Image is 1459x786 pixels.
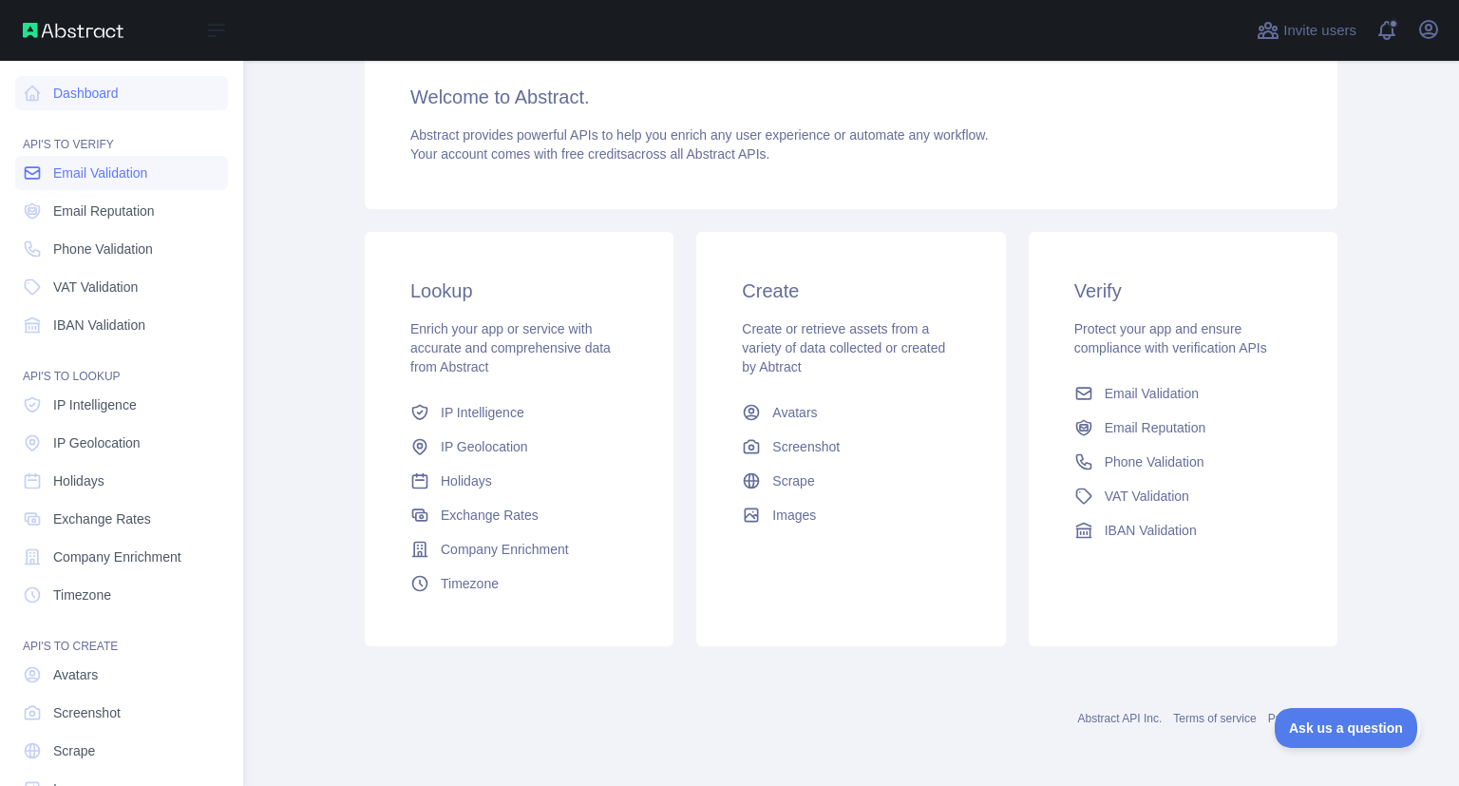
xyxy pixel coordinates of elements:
a: Exchange Rates [15,502,228,536]
span: Timezone [53,585,111,604]
a: Company Enrichment [403,532,635,566]
a: Avatars [15,658,228,692]
a: Avatars [734,395,967,430]
a: Email Validation [15,156,228,190]
span: Timezone [441,574,499,593]
span: Screenshot [772,437,840,456]
span: Exchange Rates [53,509,151,528]
span: IBAN Validation [1105,521,1197,540]
a: IP Intelligence [15,388,228,422]
h3: Verify [1074,278,1292,304]
h3: Lookup [410,278,628,304]
span: Your account comes with across all Abstract APIs. [410,146,769,162]
div: API'S TO LOOKUP [15,346,228,384]
a: Dashboard [15,76,228,110]
a: Scrape [734,464,967,498]
span: Phone Validation [53,240,153,259]
a: Exchange Rates [403,498,635,532]
span: Enrich your app or service with accurate and comprehensive data from Abstract [410,321,611,374]
a: IBAN Validation [1067,513,1299,547]
a: Timezone [403,566,635,601]
span: Phone Validation [1105,452,1204,471]
span: Scrape [53,741,95,760]
span: Avatars [53,665,98,684]
span: Abstract provides powerful APIs to help you enrich any user experience or automate any workflow. [410,127,989,143]
span: Create or retrieve assets from a variety of data collected or created by Abtract [742,321,945,374]
span: IP Intelligence [441,403,524,422]
a: IBAN Validation [15,308,228,342]
h3: Create [742,278,959,304]
button: Invite users [1253,15,1360,46]
span: Company Enrichment [53,547,181,566]
span: Email Validation [1105,384,1199,403]
a: Phone Validation [15,232,228,266]
a: Phone Validation [1067,445,1299,479]
a: Holidays [15,464,228,498]
span: IP Geolocation [53,433,141,452]
a: Abstract API Inc. [1078,712,1163,725]
a: Timezone [15,578,228,612]
a: IP Geolocation [403,430,635,464]
span: IP Intelligence [53,395,137,414]
a: Holidays [403,464,635,498]
a: Email Reputation [15,194,228,228]
span: Scrape [772,471,814,490]
a: Email Reputation [1067,411,1299,445]
a: VAT Validation [15,270,228,304]
a: Company Enrichment [15,540,228,574]
div: API'S TO CREATE [15,616,228,654]
div: API'S TO VERIFY [15,114,228,152]
span: Exchange Rates [441,506,539,525]
span: Email Reputation [1105,418,1206,437]
a: Scrape [15,734,228,768]
span: VAT Validation [53,278,138,297]
a: Screenshot [15,696,228,730]
span: Holidays [441,471,492,490]
a: Privacy policy [1268,712,1337,725]
span: Protect your app and ensure compliance with verification APIs [1074,321,1267,355]
span: Email Reputation [53,201,155,220]
a: Email Validation [1067,376,1299,411]
span: Invite users [1283,20,1356,42]
iframe: Toggle Customer Support [1275,708,1421,748]
a: VAT Validation [1067,479,1299,513]
span: Email Validation [53,163,147,182]
a: Images [734,498,967,532]
span: VAT Validation [1105,487,1189,506]
a: IP Intelligence [403,395,635,430]
span: IBAN Validation [53,316,145,335]
span: free credits [561,146,627,162]
h3: Welcome to Abstract. [410,84,1292,110]
a: Screenshot [734,430,967,464]
a: Terms of service [1173,712,1256,725]
a: IP Geolocation [15,426,228,460]
span: Avatars [772,403,817,422]
span: Company Enrichment [441,540,569,559]
span: Images [772,506,816,525]
span: Holidays [53,471,104,490]
span: IP Geolocation [441,437,528,456]
span: Screenshot [53,703,121,722]
img: Abstract API [23,23,123,38]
